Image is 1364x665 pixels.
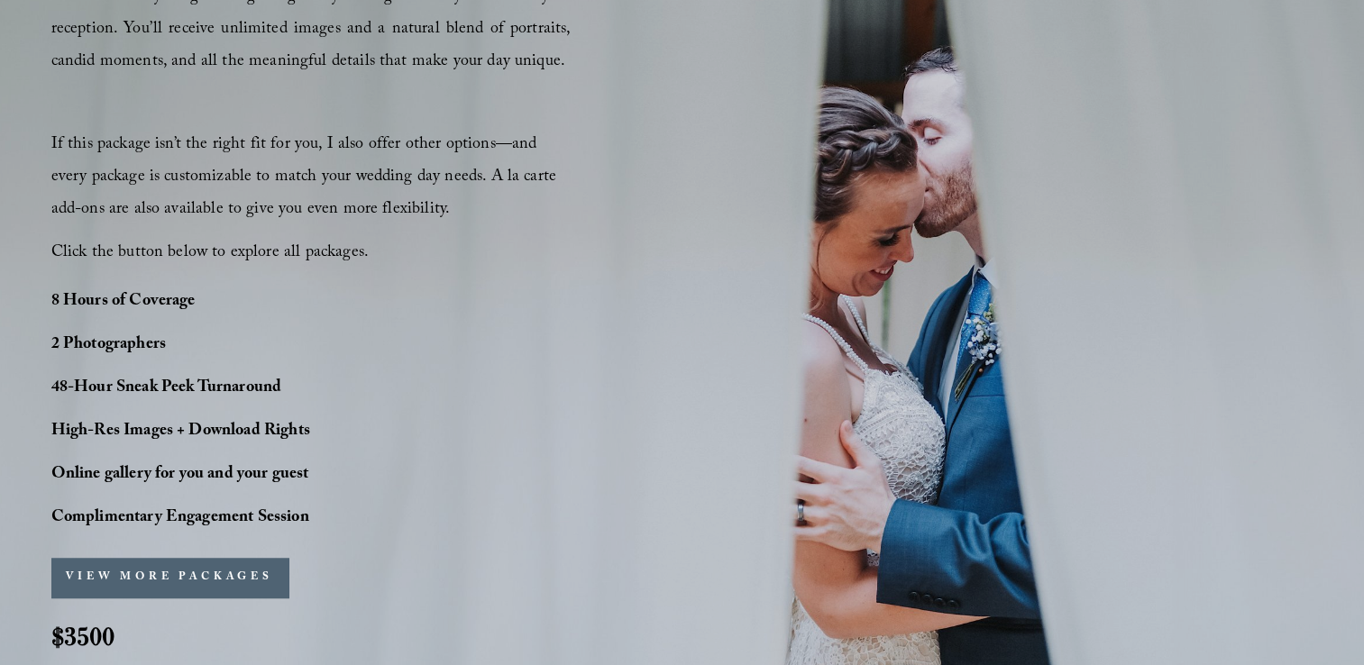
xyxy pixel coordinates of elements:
strong: Complimentary Engagement Session [51,505,309,533]
span: Click the button below to explore all packages. [51,240,369,268]
button: VIEW MORE PACKAGES [51,558,288,597]
strong: High-Res Images + Download Rights [51,418,310,446]
strong: $3500 [51,620,114,652]
strong: 8 Hours of Coverage [51,288,196,316]
strong: Online gallery for you and your guest [51,461,309,489]
strong: 2 Photographers [51,332,166,360]
strong: 48-Hour Sneak Peek Turnaround [51,375,282,403]
span: If this package isn’t the right fit for you, I also offer other options—and every package is cust... [51,132,562,224]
